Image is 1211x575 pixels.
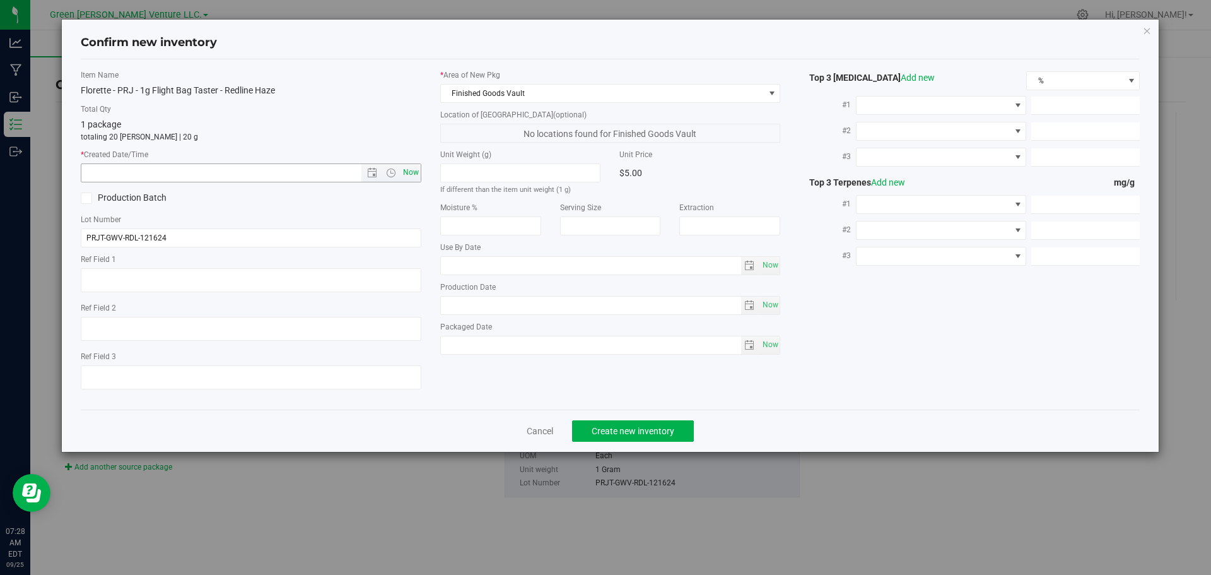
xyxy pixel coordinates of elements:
[440,69,781,81] label: Area of New Pkg
[759,257,780,275] span: select
[799,218,856,241] label: #2
[81,69,421,81] label: Item Name
[799,93,856,116] label: #1
[759,297,780,314] span: select
[799,73,935,83] span: Top 3 [MEDICAL_DATA]
[441,85,764,102] span: Finished Goods Vault
[81,35,217,51] h4: Confirm new inventory
[81,104,421,115] label: Total Qty
[81,191,242,205] label: Production Batch
[440,202,541,213] label: Moisture %
[799,177,905,187] span: Top 3 Terpenes
[572,420,694,442] button: Create new inventory
[856,148,1026,167] span: NO DATA FOUND
[81,131,421,143] p: totaling 20 [PERSON_NAME] | 20 g
[440,186,571,194] small: If different than the item unit weight (1 g)
[440,282,781,293] label: Production Date
[759,336,780,354] span: select
[1114,177,1140,187] span: mg/g
[759,336,781,354] span: Set Current date
[440,149,601,160] label: Unit Weight (g)
[799,244,856,267] label: #3
[440,321,781,333] label: Packaged Date
[1027,72,1123,90] span: %
[679,202,780,213] label: Extraction
[856,122,1026,141] span: NO DATA FOUND
[81,119,121,129] span: 1 package
[81,149,421,160] label: Created Date/Time
[856,96,1026,115] span: NO DATA FOUND
[527,425,553,437] a: Cancel
[741,257,759,275] span: select
[440,124,781,143] span: No locations found for Finished Goods Vault
[81,351,421,362] label: Ref Field 3
[799,119,856,142] label: #2
[759,296,781,314] span: Set Current date
[592,426,674,436] span: Create new inventory
[619,163,780,182] div: $5.00
[81,254,421,265] label: Ref Field 1
[619,149,780,160] label: Unit Price
[440,242,781,253] label: Use By Date
[400,163,421,182] span: Set Current date
[799,145,856,168] label: #3
[380,168,401,178] span: Open the time view
[553,110,587,119] span: (optional)
[741,336,759,354] span: select
[361,168,383,178] span: Open the date view
[81,214,421,225] label: Lot Number
[81,302,421,314] label: Ref Field 2
[901,73,935,83] a: Add new
[440,109,781,121] label: Location of [GEOGRAPHIC_DATA]
[741,297,759,314] span: select
[13,474,50,512] iframe: Resource center
[759,256,781,275] span: Set Current date
[799,193,856,215] label: #1
[871,177,905,187] a: Add new
[560,202,661,213] label: Serving Size
[81,84,421,97] div: Florette - PRJ - 1g Flight Bag Taster - Redline Haze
